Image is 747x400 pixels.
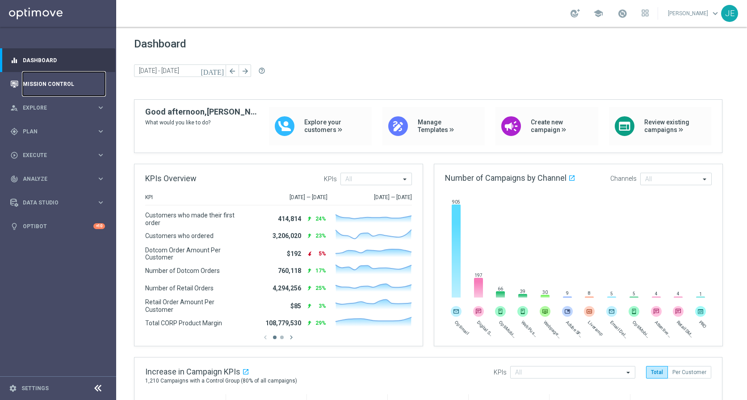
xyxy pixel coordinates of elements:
button: Data Studio keyboard_arrow_right [10,199,105,206]
a: Optibot [23,214,93,238]
button: gps_fixed Plan keyboard_arrow_right [10,128,105,135]
span: Explore [23,105,97,111]
button: track_changes Analyze keyboard_arrow_right [10,175,105,183]
button: equalizer Dashboard [10,57,105,64]
span: Analyze [23,176,97,182]
button: Mission Control [10,81,105,88]
span: Data Studio [23,200,97,205]
div: Explore [10,104,97,112]
i: keyboard_arrow_right [97,151,105,159]
i: keyboard_arrow_right [97,198,105,207]
div: Analyze [10,175,97,183]
a: Settings [21,386,49,391]
a: [PERSON_NAME]keyboard_arrow_down [667,7,721,20]
span: Plan [23,129,97,134]
div: JE [721,5,738,22]
i: lightbulb [10,222,18,230]
div: +10 [93,223,105,229]
i: play_circle_outline [10,151,18,159]
div: Mission Control [10,72,105,96]
button: person_search Explore keyboard_arrow_right [10,104,105,111]
i: keyboard_arrow_right [97,127,105,136]
span: school [593,9,603,18]
i: keyboard_arrow_right [97,103,105,112]
div: Data Studio [10,199,97,207]
a: Mission Control [23,72,105,96]
span: keyboard_arrow_down [710,9,720,18]
button: lightbulb Optibot +10 [10,223,105,230]
div: Optibot [10,214,105,238]
i: track_changes [10,175,18,183]
i: keyboard_arrow_right [97,174,105,183]
i: equalizer [10,56,18,64]
div: Dashboard [10,48,105,72]
span: Execute [23,153,97,158]
a: Dashboard [23,48,105,72]
i: gps_fixed [10,128,18,136]
div: Execute [10,151,97,159]
i: person_search [10,104,18,112]
button: play_circle_outline Execute keyboard_arrow_right [10,152,105,159]
div: Plan [10,128,97,136]
i: settings [9,384,17,392]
